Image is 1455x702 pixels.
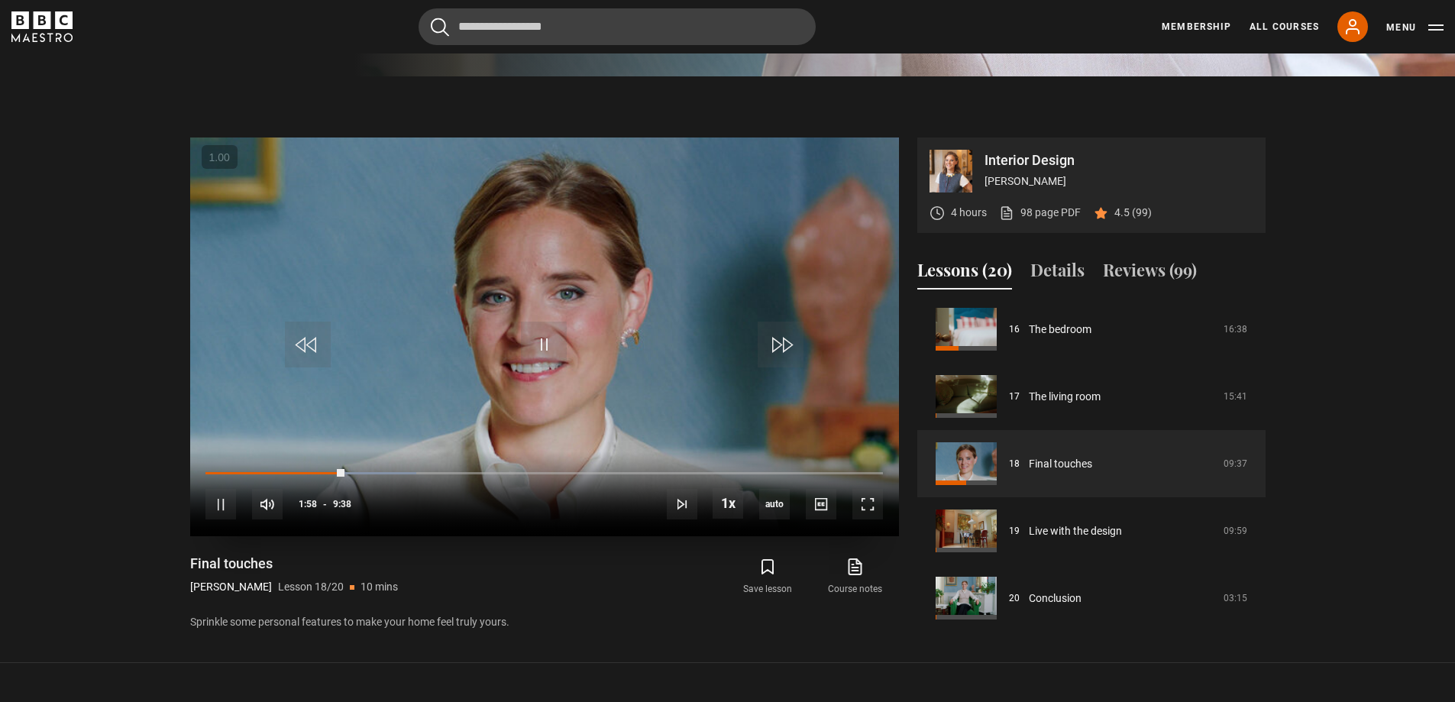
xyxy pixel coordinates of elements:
[1103,257,1197,290] button: Reviews (99)
[1029,456,1092,472] a: Final touches
[190,579,272,595] p: [PERSON_NAME]
[190,137,899,536] video-js: Video Player
[1029,523,1122,539] a: Live with the design
[811,555,898,599] a: Course notes
[759,489,790,519] span: auto
[1029,322,1091,338] a: The bedroom
[361,579,398,595] p: 10 mins
[999,205,1081,221] a: 98 page PDF
[667,489,697,519] button: Next Lesson
[724,555,811,599] button: Save lesson
[852,489,883,519] button: Fullscreen
[1030,257,1085,290] button: Details
[278,579,344,595] p: Lesson 18/20
[713,488,743,519] button: Playback Rate
[205,472,882,475] div: Progress Bar
[323,499,327,510] span: -
[252,489,283,519] button: Mute
[333,490,351,518] span: 9:38
[431,18,449,37] button: Submit the search query
[985,173,1253,189] p: [PERSON_NAME]
[1386,20,1444,35] button: Toggle navigation
[299,490,317,518] span: 1:58
[1114,205,1152,221] p: 4.5 (99)
[917,257,1012,290] button: Lessons (20)
[985,154,1253,167] p: Interior Design
[419,8,816,45] input: Search
[190,555,398,573] h1: Final touches
[1162,20,1231,34] a: Membership
[806,489,836,519] button: Captions
[951,205,987,221] p: 4 hours
[190,614,899,630] p: Sprinkle some personal features to make your home feel truly yours.
[205,489,236,519] button: Pause
[1029,590,1082,607] a: Conclusion
[1029,389,1101,405] a: The living room
[1250,20,1319,34] a: All Courses
[11,11,73,42] svg: BBC Maestro
[759,489,790,519] div: Current quality: 720p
